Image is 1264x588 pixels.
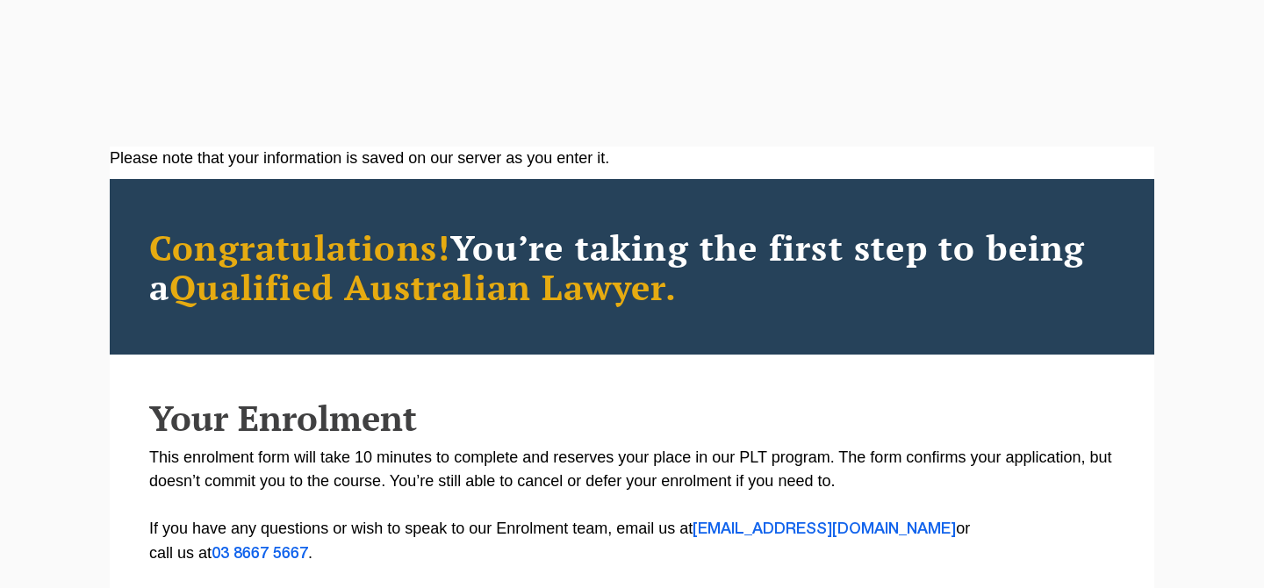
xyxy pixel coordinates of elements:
p: This enrolment form will take 10 minutes to complete and reserves your place in our PLT program. ... [149,446,1115,566]
h2: Your Enrolment [149,398,1115,437]
a: [EMAIL_ADDRESS][DOMAIN_NAME] [693,522,956,536]
a: 03 8667 5667 [212,547,308,561]
h2: You’re taking the first step to being a [149,227,1115,306]
span: Congratulations! [149,224,450,270]
span: Qualified Australian Lawyer. [169,263,677,310]
div: Please note that your information is saved on our server as you enter it. [110,147,1154,170]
